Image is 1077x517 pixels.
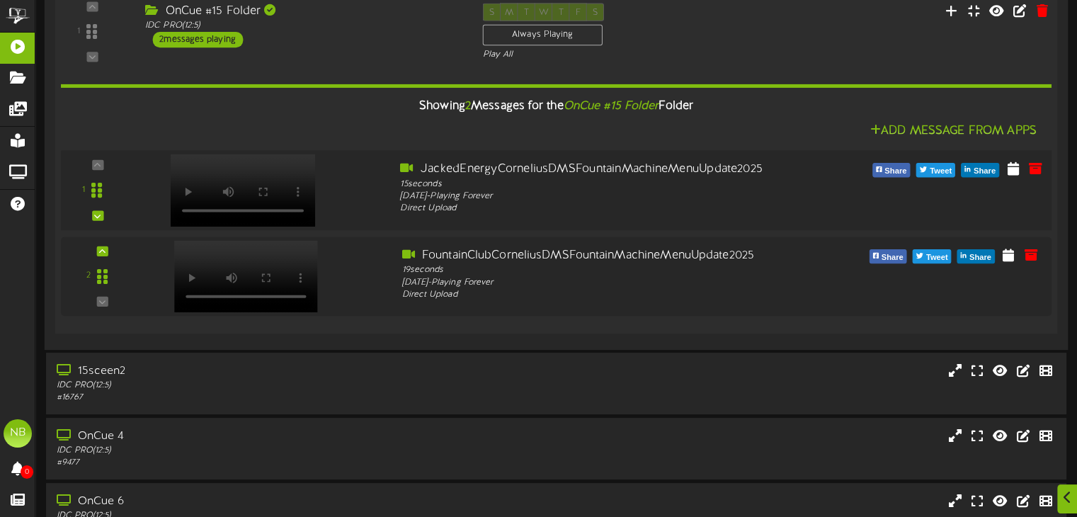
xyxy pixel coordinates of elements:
div: FountainClubCorneliusDMSFountainMachineMenuUpdate2025 [402,248,794,264]
span: Share [882,164,909,179]
div: IDC PRO ( 12:5 ) [57,380,460,392]
div: Direct Upload [400,203,795,215]
div: [DATE] - Playing Forever [402,276,794,288]
button: Share [872,163,911,177]
div: 2 messages playing [152,32,243,47]
span: Share [971,164,998,179]
div: OnCue #15 Folder [145,3,461,19]
div: 15sceen2 [57,363,460,380]
div: NB [4,419,32,448]
div: JackedEnergyCorneliusDMSFountainMachineMenuUpdate2025 [400,161,795,178]
span: 2 [465,100,471,113]
div: OnCue 4 [57,428,460,445]
button: Share [869,249,906,263]
button: Add Message From Apps [866,122,1041,140]
div: OnCue 6 [57,494,460,510]
i: OnCue #15 Folder [564,100,659,113]
button: Tweet [916,163,955,177]
div: Play All [483,49,714,61]
div: Always Playing [483,25,603,46]
span: Tweet [927,164,955,179]
div: 19 seconds [402,264,794,276]
div: Showing Messages for the Folder [50,91,1062,122]
button: Share [957,249,995,263]
div: # 16767 [57,392,460,404]
div: # 9477 [57,457,460,469]
span: 0 [21,465,33,479]
div: IDC PRO ( 12:5 ) [57,445,460,457]
div: 15 seconds [400,178,795,191]
span: Tweet [923,250,951,266]
div: [DATE] - Playing Forever [400,191,795,203]
button: Share [961,163,999,177]
div: Direct Upload [402,288,794,300]
div: IDC PRO ( 12:5 ) [145,19,461,31]
span: Share [879,250,906,266]
button: Tweet [913,249,952,263]
span: Share [967,250,994,266]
